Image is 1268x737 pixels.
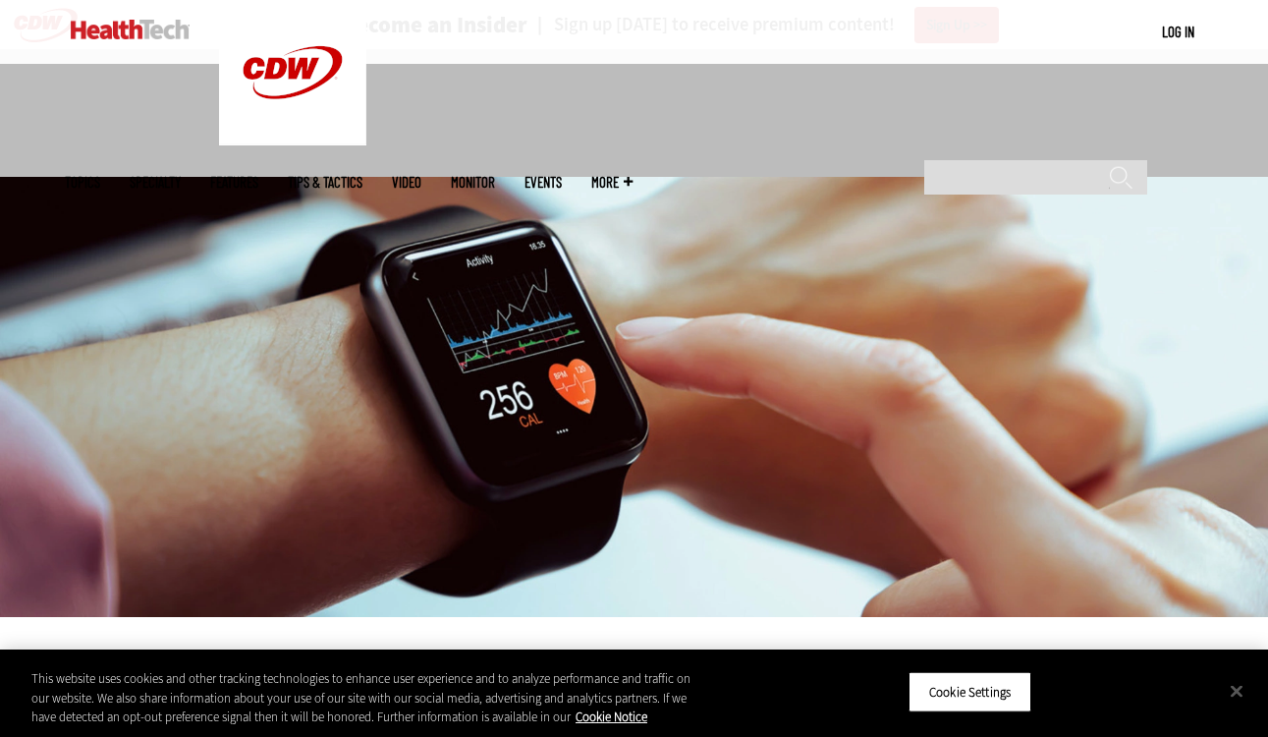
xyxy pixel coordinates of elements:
a: Log in [1162,23,1194,40]
span: Topics [65,175,100,190]
button: Close [1215,669,1258,712]
a: Video [392,175,421,190]
a: More information about your privacy [576,709,647,725]
a: Events [524,175,562,190]
a: Features [210,175,258,190]
button: Cookie Settings [909,671,1031,712]
div: This website uses cookies and other tracking technologies to enhance user experience and to analy... [31,669,697,727]
a: MonITor [451,175,495,190]
a: CDW [219,130,366,150]
span: More [591,175,633,190]
div: User menu [1162,22,1194,42]
a: Tips & Tactics [288,175,362,190]
img: Home [71,20,190,39]
span: Specialty [130,175,181,190]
